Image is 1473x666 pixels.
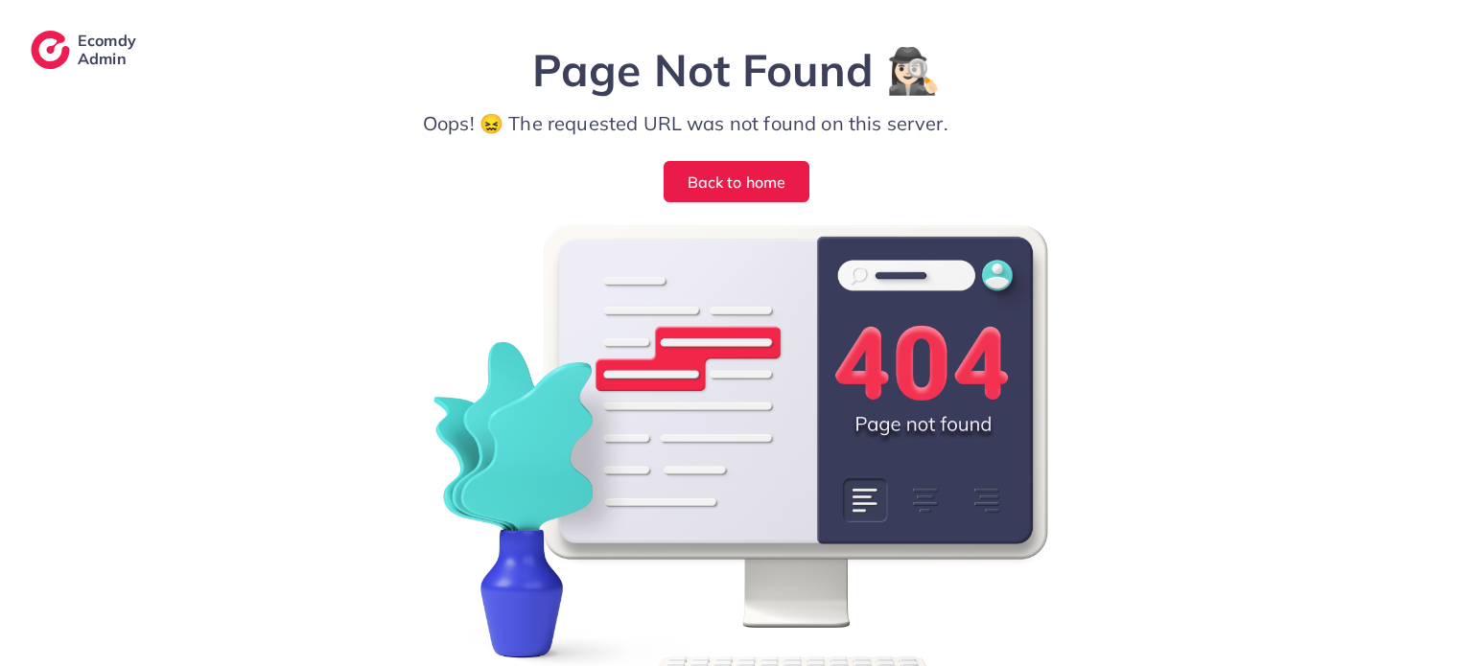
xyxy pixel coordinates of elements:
[78,32,174,68] h6: Ecomdy Admin
[423,46,1050,94] h1: Page Not Found 🕵🏻‍♀️
[423,109,1050,138] p: Oops! 😖 The requested URL was not found on this server.
[31,31,70,69] img: logo
[31,31,174,69] a: Ecomdy Admin
[664,161,810,202] a: Back to home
